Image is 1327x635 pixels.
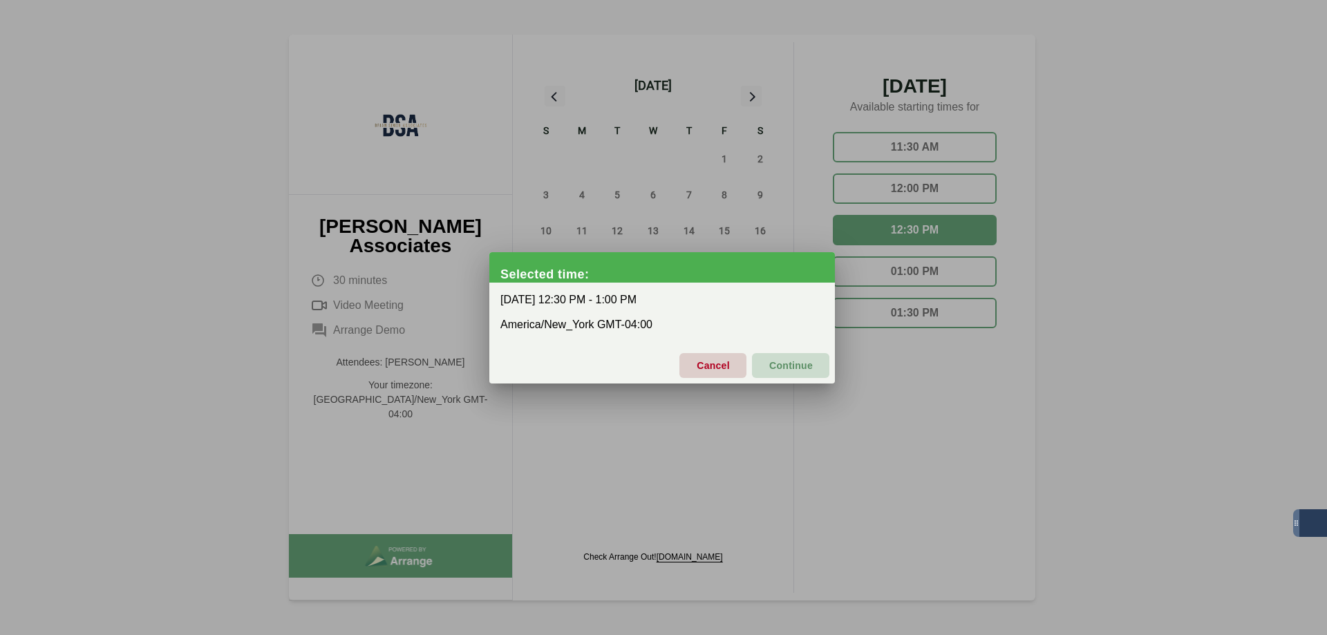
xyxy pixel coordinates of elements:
button: Continue [752,353,829,378]
button: Cancel [679,353,746,378]
span: Continue [769,351,813,380]
div: [DATE] 12:30 PM - 1:00 PM America/New_York GMT-04:00 [489,283,835,342]
div: Selected time: [500,267,835,281]
span: Cancel [696,351,730,380]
